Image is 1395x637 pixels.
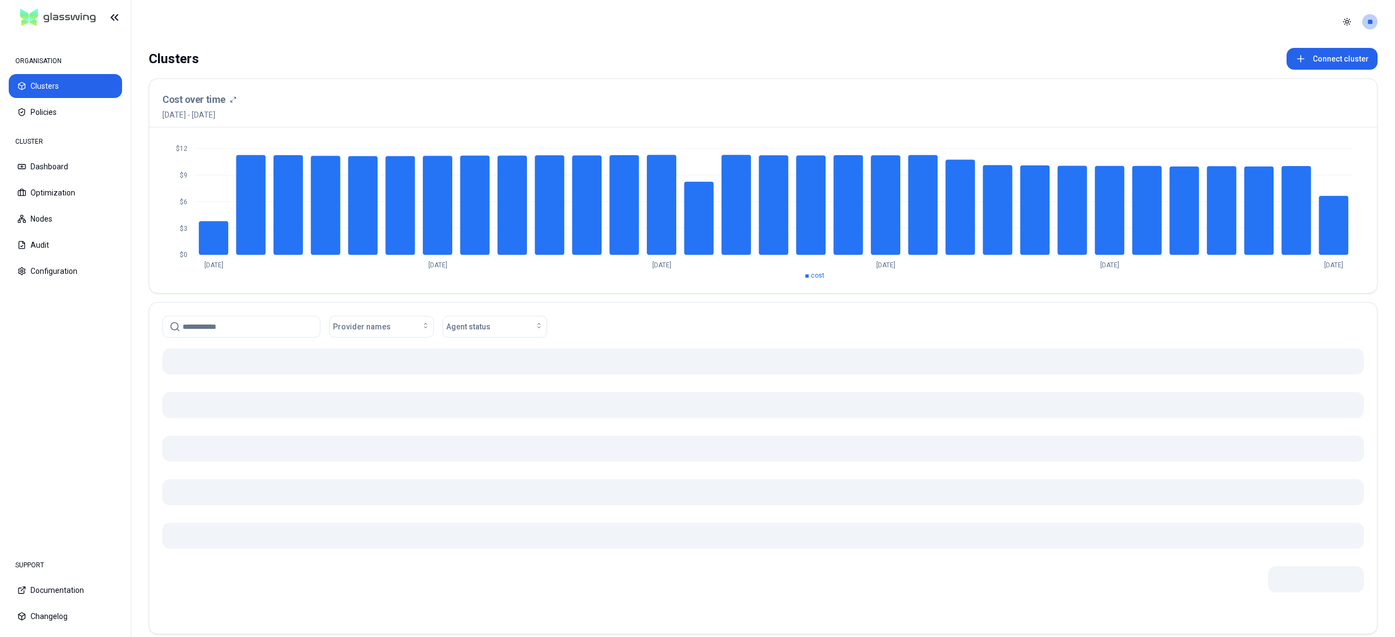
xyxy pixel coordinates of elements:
div: CLUSTER [9,131,122,152]
div: SUPPORT [9,554,122,576]
div: Clusters [149,48,199,70]
button: Agent status [442,316,547,338]
span: Provider names [333,321,391,332]
span: Agent status [446,321,490,332]
tspan: $9 [180,171,187,179]
tspan: $12 [176,145,187,152]
button: Optimization [9,181,122,205]
tspan: $3 [180,225,187,232]
tspan: $6 [180,198,187,206]
div: ORGANISATION [9,50,122,72]
button: Clusters [9,74,122,98]
button: Audit [9,233,122,257]
tspan: [DATE] [876,261,895,269]
tspan: [DATE] [652,261,671,269]
button: Policies [9,100,122,124]
button: Connect cluster [1287,48,1378,70]
button: Configuration [9,259,122,283]
button: Documentation [9,578,122,602]
span: [DATE] - [DATE] [162,109,236,120]
img: GlassWing [16,5,100,30]
tspan: [DATE] [1324,261,1343,269]
button: Dashboard [9,155,122,179]
button: Nodes [9,207,122,231]
tspan: [DATE] [1100,261,1119,269]
button: Changelog [9,604,122,628]
button: Provider names [329,316,434,338]
h3: Cost over time [162,92,226,107]
tspan: $0 [180,251,187,259]
tspan: [DATE] [204,261,223,269]
tspan: [DATE] [428,261,447,269]
span: cost [811,272,824,279]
